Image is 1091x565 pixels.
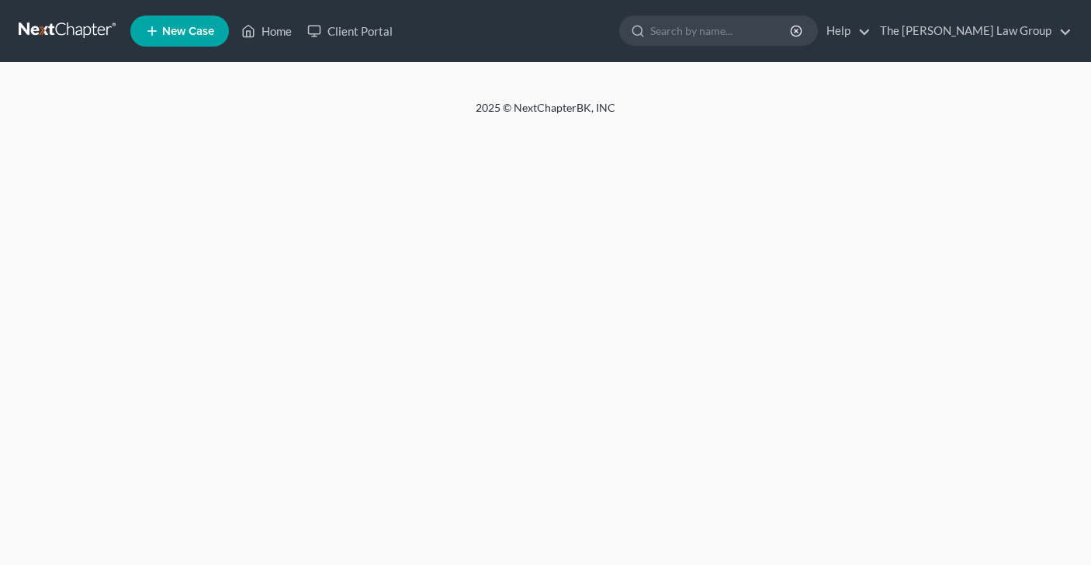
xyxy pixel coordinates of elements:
[162,26,214,37] span: New Case
[872,17,1072,45] a: The [PERSON_NAME] Law Group
[819,17,871,45] a: Help
[103,100,988,128] div: 2025 © NextChapterBK, INC
[650,16,792,45] input: Search by name...
[234,17,300,45] a: Home
[300,17,400,45] a: Client Portal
